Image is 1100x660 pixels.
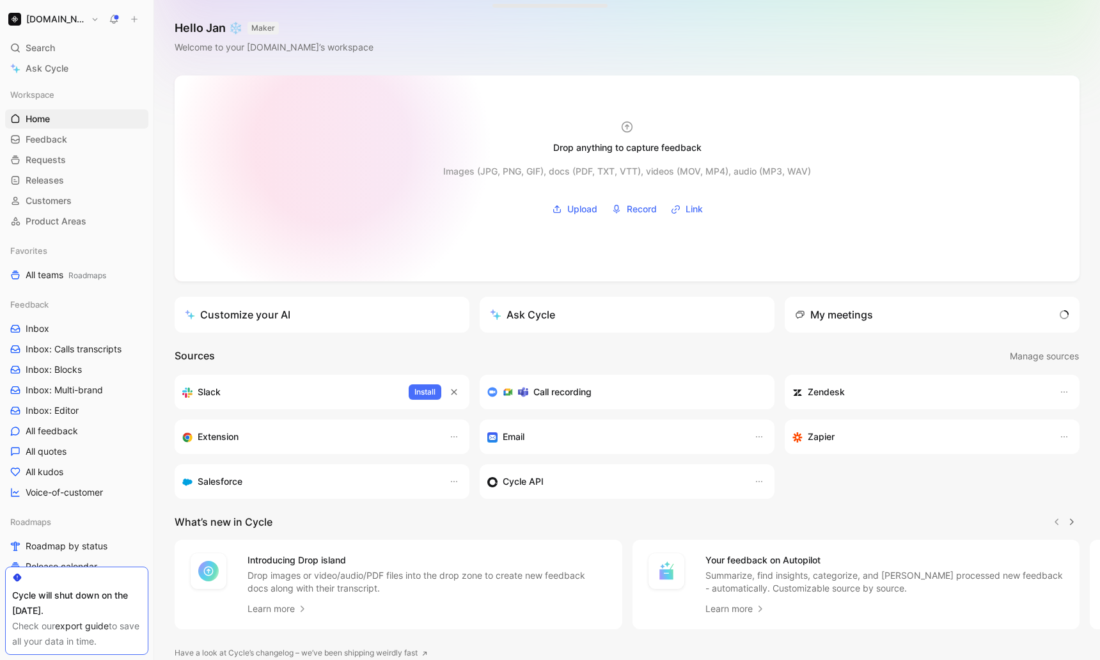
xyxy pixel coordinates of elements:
[490,307,555,322] div: Ask Cycle
[5,401,148,420] a: Inbox: Editor
[443,164,811,179] div: Images (JPG, PNG, GIF), docs (PDF, TXT, VTT), videos (MOV, MP4), audio (MP3, WAV)
[26,343,122,356] span: Inbox: Calls transcripts
[26,384,103,397] span: Inbox: Multi-brand
[705,569,1065,595] p: Summarize, find insights, categorize, and [PERSON_NAME] processed new feedback - automatically. C...
[607,200,661,219] button: Record
[5,319,148,338] a: Inbox
[792,429,1046,444] div: Capture feedback from thousands of sources with Zapier (survey results, recordings, sheets, etc).
[26,133,67,146] span: Feedback
[503,429,524,444] h3: Email
[5,340,148,359] a: Inbox: Calls transcripts
[175,348,215,365] h2: Sources
[414,386,436,398] span: Install
[808,429,835,444] h3: Zapier
[198,384,221,400] h3: Slack
[792,384,1046,400] div: Sync customers and create docs
[503,474,544,489] h3: Cycle API
[705,601,766,617] a: Learn more
[26,61,68,76] span: Ask Cycle
[533,384,592,400] h3: Call recording
[26,322,49,335] span: Inbox
[480,297,774,333] button: Ask Cycle
[175,647,428,659] a: Have a look at Cycle’s changelog – we’ve been shipping weirdly fast
[175,514,272,530] h2: What’s new in Cycle
[666,200,707,219] button: Link
[5,295,148,314] div: Feedback
[68,271,106,280] span: Roadmaps
[26,540,107,553] span: Roadmap by status
[5,171,148,190] a: Releases
[547,200,602,219] button: Upload
[26,404,79,417] span: Inbox: Editor
[5,557,148,576] a: Release calendar
[1010,349,1079,364] span: Manage sources
[5,462,148,482] a: All kudos
[26,486,103,499] span: Voice-of-customer
[409,384,441,400] button: Install
[185,307,290,322] div: Customize your AI
[12,588,141,618] div: Cycle will shut down on the [DATE].
[26,194,72,207] span: Customers
[5,442,148,461] a: All quotes
[10,88,54,101] span: Workspace
[487,474,741,489] div: Sync customers & send feedback from custom sources. Get inspired by our favorite use case
[247,601,308,617] a: Learn more
[182,429,436,444] div: Capture feedback from anywhere on the web
[5,360,148,379] a: Inbox: Blocks
[5,85,148,104] div: Workspace
[26,113,50,125] span: Home
[26,13,86,25] h1: [DOMAIN_NAME]
[705,553,1065,568] h4: Your feedback on Autopilot
[175,297,469,333] a: Customize your AI
[1009,348,1080,365] button: Manage sources
[5,381,148,400] a: Inbox: Multi-brand
[26,425,78,437] span: All feedback
[5,295,148,502] div: FeedbackInboxInbox: Calls transcriptsInbox: BlocksInbox: Multi-brandInbox: EditorAll feedbackAll ...
[5,483,148,502] a: Voice-of-customer
[198,429,239,444] h3: Extension
[5,265,148,285] a: All teamsRoadmaps
[26,363,82,376] span: Inbox: Blocks
[10,298,49,311] span: Feedback
[5,537,148,556] a: Roadmap by status
[26,40,55,56] span: Search
[26,153,66,166] span: Requests
[5,130,148,149] a: Feedback
[247,553,607,568] h4: Introducing Drop island
[795,307,873,322] div: My meetings
[5,10,102,28] button: Supernova.io[DOMAIN_NAME]
[686,201,703,217] span: Link
[808,384,845,400] h3: Zendesk
[26,445,67,458] span: All quotes
[5,241,148,260] div: Favorites
[26,215,86,228] span: Product Areas
[5,512,148,531] div: Roadmaps
[26,174,64,187] span: Releases
[247,22,279,35] button: MAKER
[10,244,47,257] span: Favorites
[5,421,148,441] a: All feedback
[26,466,63,478] span: All kudos
[627,201,657,217] span: Record
[26,560,97,573] span: Release calendar
[175,40,373,55] div: Welcome to your [DOMAIN_NAME]’s workspace
[5,59,148,78] a: Ask Cycle
[12,618,141,649] div: Check our to save all your data in time.
[26,269,106,282] span: All teams
[5,191,148,210] a: Customers
[55,620,109,631] a: export guide
[5,109,148,129] a: Home
[8,13,21,26] img: Supernova.io
[553,140,702,155] div: Drop anything to capture feedback
[175,20,373,36] h1: Hello Jan ❄️
[567,201,597,217] span: Upload
[487,384,757,400] div: Record & transcribe meetings from Zoom, Meet & Teams.
[247,569,607,595] p: Drop images or video/audio/PDF files into the drop zone to create new feedback docs along with th...
[5,212,148,231] a: Product Areas
[10,515,51,528] span: Roadmaps
[487,429,741,444] div: Forward emails to your feedback inbox
[182,384,398,400] div: Sync your customers, send feedback and get updates in Slack
[5,150,148,169] a: Requests
[5,38,148,58] div: Search
[198,474,242,489] h3: Salesforce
